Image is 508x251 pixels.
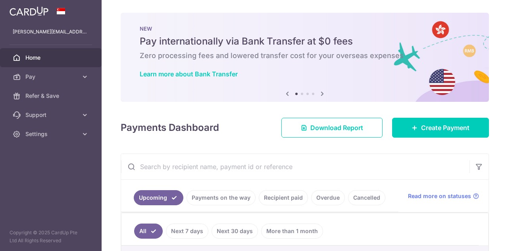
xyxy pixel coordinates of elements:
[121,13,489,102] img: Bank transfer banner
[25,92,78,100] span: Refer & Save
[25,73,78,81] span: Pay
[13,28,89,36] p: [PERSON_NAME][EMAIL_ADDRESS][DOMAIN_NAME]
[311,190,345,205] a: Overdue
[392,118,489,138] a: Create Payment
[121,121,219,135] h4: Payments Dashboard
[140,51,470,60] h6: Zero processing fees and lowered transfer cost for your overseas expenses
[140,35,470,48] h5: Pay internationally via Bank Transfer at $0 fees
[134,190,183,205] a: Upcoming
[421,123,470,132] span: Create Payment
[212,224,258,239] a: Next 30 days
[408,192,479,200] a: Read more on statuses
[348,190,385,205] a: Cancelled
[10,6,48,16] img: CardUp
[281,118,383,138] a: Download Report
[121,154,470,179] input: Search by recipient name, payment id or reference
[187,190,256,205] a: Payments on the way
[310,123,363,132] span: Download Report
[134,224,163,239] a: All
[166,224,208,239] a: Next 7 days
[261,224,323,239] a: More than 1 month
[25,111,78,119] span: Support
[408,192,471,200] span: Read more on statuses
[259,190,308,205] a: Recipient paid
[25,54,78,62] span: Home
[140,70,238,78] a: Learn more about Bank Transfer
[140,25,470,32] p: NEW
[25,130,78,138] span: Settings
